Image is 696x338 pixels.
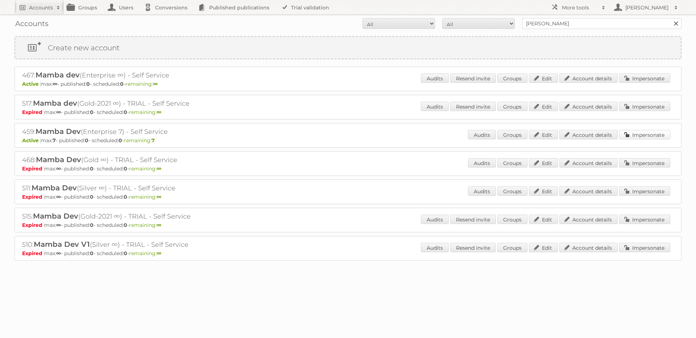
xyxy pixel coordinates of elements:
p: max: - published: - scheduled: - [22,222,674,228]
a: Account details [559,243,618,252]
strong: 0 [124,194,127,200]
a: Impersonate [619,186,670,196]
a: Edit [529,73,558,83]
strong: 0 [90,194,94,200]
a: Edit [529,158,558,168]
h2: Accounts [29,4,53,11]
a: Audits [468,186,496,196]
p: max: - published: - scheduled: - [22,250,674,257]
a: Audits [421,243,449,252]
a: Resend invite [450,73,496,83]
strong: ∞ [56,250,61,257]
a: Impersonate [619,130,670,139]
strong: 0 [90,222,94,228]
h2: [PERSON_NAME] [623,4,671,11]
h2: 467: (Enterprise ∞) - Self Service [22,71,276,80]
a: Groups [497,186,527,196]
a: Account details [559,186,618,196]
span: Mamba Dev [33,212,78,220]
strong: ∞ [157,109,161,115]
a: Edit [529,243,558,252]
a: Account details [559,102,618,111]
h2: More tools [562,4,598,11]
span: Active [22,137,41,144]
a: Audits [421,215,449,224]
strong: ∞ [157,165,161,172]
a: Edit [529,215,558,224]
a: Impersonate [619,243,670,252]
strong: 7 [53,137,56,144]
span: Expired [22,194,44,200]
strong: 0 [124,250,127,257]
span: Expired [22,165,44,172]
a: Groups [497,215,527,224]
strong: 0 [124,222,127,228]
strong: 0 [90,250,94,257]
strong: ∞ [56,165,61,172]
span: Mamba Dev V1 [34,240,90,249]
a: Create new account [15,37,681,59]
a: Impersonate [619,158,670,168]
a: Audits [421,73,449,83]
span: Expired [22,222,44,228]
a: Groups [497,158,527,168]
strong: ∞ [53,81,57,87]
strong: 0 [119,137,122,144]
strong: 0 [120,81,124,87]
span: Expired [22,109,44,115]
span: Expired [22,250,44,257]
p: max: - published: - scheduled: - [22,194,674,200]
a: Account details [559,73,618,83]
a: Account details [559,215,618,224]
p: max: - published: - scheduled: - [22,81,674,87]
strong: ∞ [157,250,161,257]
span: Mamba Dev [36,155,81,164]
a: Groups [497,73,527,83]
a: Audits [421,102,449,111]
a: Account details [559,130,618,139]
strong: ∞ [56,194,61,200]
span: Active [22,81,41,87]
strong: 0 [124,165,127,172]
span: Mamba Dev [32,183,77,192]
a: Groups [497,130,527,139]
strong: ∞ [56,222,61,228]
a: Groups [497,243,527,252]
strong: 0 [85,137,88,144]
span: Mamba dev [36,71,80,79]
h2: 517: (Gold-2021 ∞) - TRIAL - Self Service [22,99,276,108]
strong: 0 [124,109,127,115]
a: Audits [468,158,496,168]
h2: 510: (Silver ∞) - TRIAL - Self Service [22,240,276,249]
strong: ∞ [157,222,161,228]
strong: 0 [90,109,94,115]
a: Resend invite [450,102,496,111]
a: Impersonate [619,73,670,83]
span: remaining: [129,165,161,172]
strong: ∞ [153,81,158,87]
a: Resend invite [450,243,496,252]
p: max: - published: - scheduled: - [22,109,674,115]
p: max: - published: - scheduled: - [22,165,674,172]
span: remaining: [125,81,158,87]
h2: 511: (Silver ∞) - TRIAL - Self Service [22,183,276,193]
strong: 0 [86,81,90,87]
span: Mamba Dev [36,127,81,136]
h2: 459: (Enterprise 7) - Self Service [22,127,276,136]
a: Account details [559,158,618,168]
a: Impersonate [619,215,670,224]
p: max: - published: - scheduled: - [22,137,674,144]
a: Groups [497,102,527,111]
span: remaining: [129,194,161,200]
span: remaining: [129,250,161,257]
h2: 468: (Gold ∞) - TRIAL - Self Service [22,155,276,165]
a: Impersonate [619,102,670,111]
span: remaining: [129,109,161,115]
a: Edit [529,186,558,196]
strong: 0 [90,165,94,172]
a: Resend invite [450,215,496,224]
strong: ∞ [157,194,161,200]
a: Audits [468,130,496,139]
a: Edit [529,130,558,139]
h2: 515: (Gold-2021 ∞) - TRIAL - Self Service [22,212,276,221]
